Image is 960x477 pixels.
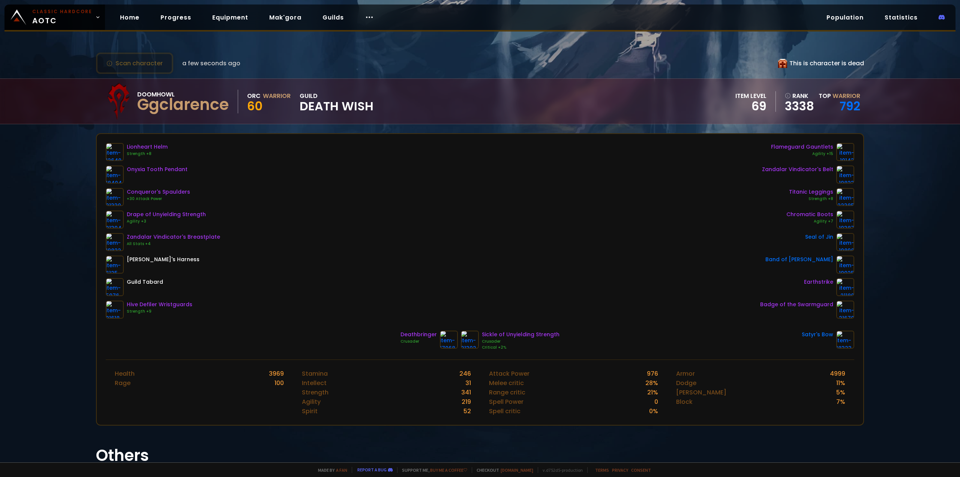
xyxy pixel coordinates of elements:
[137,99,229,110] div: Ggclarence
[206,10,254,25] a: Equipment
[836,388,845,397] div: 5 %
[735,101,766,112] div: 69
[127,143,168,151] div: Lionheart Helm
[482,339,559,345] div: Crusader
[785,91,814,101] div: rank
[762,166,833,173] div: Zandalar Vindicator's Belt
[106,166,124,184] img: item-18404
[595,467,609,473] a: Terms
[127,218,206,224] div: Agility +3
[771,151,833,157] div: Agility +15
[836,143,854,161] img: item-19143
[269,369,284,378] div: 3969
[4,5,105,30] a: Classic HardcoreAOTC
[462,397,471,406] div: 219
[127,278,163,286] div: Guild Tabard
[182,59,240,68] span: a few seconds ago
[430,467,467,473] a: Buy me a coffee
[489,378,524,388] div: Melee critic
[786,211,833,218] div: Chromatic Boots
[302,369,328,378] div: Stamina
[127,196,190,202] div: +30 Attack Power
[785,101,814,112] a: 3338
[127,151,168,157] div: Strength +8
[459,369,471,378] div: 246
[263,10,307,25] a: Mak'gora
[96,53,173,74] button: Scan character
[247,98,262,114] span: 60
[472,467,533,473] span: Checkout
[127,308,192,314] div: Strength +9
[645,378,658,388] div: 28 %
[538,467,583,473] span: v. d752d5 - production
[461,388,471,397] div: 341
[771,143,833,151] div: Flameguard Gauntlets
[489,369,529,378] div: Attack Power
[647,369,658,378] div: 976
[802,331,833,339] div: Satyr's Bow
[302,378,327,388] div: Intellect
[106,143,124,161] img: item-12640
[735,91,766,101] div: item level
[115,378,130,388] div: Rage
[786,218,833,224] div: Agility +7
[106,301,124,319] img: item-21618
[400,331,437,339] div: Deathbringer
[316,10,350,25] a: Guilds
[836,256,854,274] img: item-19925
[805,233,833,241] div: Seal of Jin
[765,256,833,263] div: Band of [PERSON_NAME]
[302,388,328,397] div: Strength
[836,211,854,229] img: item-19387
[489,388,525,397] div: Range critic
[32,8,92,26] span: AOTC
[778,59,864,68] div: This is character is dead
[106,211,124,229] img: item-21394
[820,10,870,25] a: Population
[836,278,854,296] img: item-21180
[836,166,854,184] img: item-19823
[489,406,520,416] div: Spell critic
[482,345,559,351] div: Critical +2%
[400,339,437,345] div: Crusader
[501,467,533,473] a: [DOMAIN_NAME]
[676,388,726,397] div: [PERSON_NAME]
[830,369,845,378] div: 4999
[879,10,924,25] a: Statistics
[106,233,124,251] img: item-19822
[836,233,854,251] img: item-19898
[836,331,854,349] img: item-18323
[836,397,845,406] div: 7 %
[676,378,696,388] div: Dodge
[300,91,373,112] div: guild
[789,196,833,202] div: Strength +8
[247,91,261,101] div: Orc
[649,406,658,416] div: 0 %
[114,10,145,25] a: Home
[127,166,187,173] div: Onyxia Tooth Pendant
[647,388,658,397] div: 21 %
[137,90,229,99] div: Doomhowl
[840,98,860,114] a: 792
[127,301,192,308] div: Hive Defiler Wristguards
[127,211,206,218] div: Drape of Unyielding Strength
[106,188,124,206] img: item-21330
[274,378,284,388] div: 100
[106,278,124,296] img: item-5976
[357,467,387,472] a: Report a bug
[489,397,523,406] div: Spell Power
[302,397,321,406] div: Agility
[106,256,124,274] img: item-6125
[654,397,658,406] div: 0
[463,406,471,416] div: 52
[836,188,854,206] img: item-22385
[804,278,833,286] div: Earthstrike
[127,233,220,241] div: Zandalar Vindicator's Breastplate
[32,8,92,15] small: Classic Hardcore
[819,91,860,101] div: Top
[440,331,458,349] img: item-17068
[676,369,695,378] div: Armor
[313,467,347,473] span: Made by
[832,92,860,100] span: Warrior
[302,406,318,416] div: Spirit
